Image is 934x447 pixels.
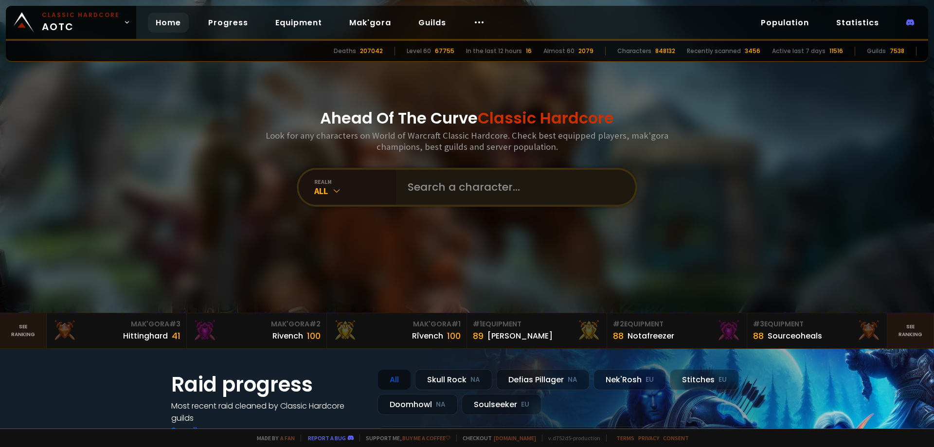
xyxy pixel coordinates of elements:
small: Classic Hardcore [42,11,120,19]
a: Mak'Gora#2Rivench100 [187,313,327,348]
span: # 2 [613,319,624,329]
div: 89 [473,329,484,342]
a: Mak'Gora#1Rîvench100 [327,313,467,348]
a: Progress [200,13,256,33]
a: Mak'gora [341,13,399,33]
div: Equipment [473,319,601,329]
div: Notafreezer [628,330,674,342]
span: # 3 [169,319,180,329]
div: 100 [307,329,321,342]
span: Made by [251,434,295,442]
h4: Most recent raid cleaned by Classic Hardcore guilds [171,400,366,424]
a: Guilds [411,13,454,33]
div: 100 [447,329,461,342]
h3: Look for any characters on World of Warcraft Classic Hardcore. Check best equipped players, mak'g... [262,130,672,152]
div: In the last 12 hours [466,47,522,55]
div: 88 [613,329,624,342]
div: Defias Pillager [496,369,590,390]
span: Support me, [359,434,450,442]
a: Seeranking [887,313,934,348]
small: NA [436,400,446,410]
small: NA [568,375,577,385]
input: Search a character... [402,170,624,205]
a: Mak'Gora#3Hittinghard41 [47,313,187,348]
div: 7538 [890,47,904,55]
div: Doomhowl [377,394,458,415]
a: Consent [663,434,689,442]
div: Recently scanned [687,47,741,55]
div: Almost 60 [543,47,575,55]
h1: Raid progress [171,369,366,400]
div: Skull Rock [415,369,492,390]
div: Mak'Gora [333,319,461,329]
div: 67755 [435,47,454,55]
div: Stitches [670,369,739,390]
div: 88 [753,329,764,342]
span: # 3 [753,319,764,329]
span: Checkout [456,434,536,442]
a: #2Equipment88Notafreezer [607,313,747,348]
a: a fan [280,434,295,442]
div: 207042 [360,47,383,55]
div: Active last 7 days [772,47,826,55]
small: NA [470,375,480,385]
a: #1Equipment89[PERSON_NAME] [467,313,607,348]
div: 3456 [745,47,760,55]
div: 16 [526,47,532,55]
a: Terms [616,434,634,442]
span: Classic Hardcore [478,107,614,129]
span: v. d752d5 - production [542,434,600,442]
div: Characters [617,47,651,55]
div: Nek'Rosh [593,369,666,390]
div: 848132 [655,47,675,55]
span: AOTC [42,11,120,34]
div: [PERSON_NAME] [487,330,553,342]
div: realm [314,178,396,185]
div: Guilds [867,47,886,55]
div: All [314,185,396,197]
div: Rivench [272,330,303,342]
div: Soulseeker [462,394,541,415]
span: # 1 [451,319,461,329]
a: Buy me a coffee [402,434,450,442]
div: Mak'Gora [53,319,180,329]
small: EU [718,375,727,385]
a: See all progress [171,425,234,436]
div: Equipment [753,319,881,329]
a: Home [148,13,189,33]
a: Classic HardcoreAOTC [6,6,136,39]
small: EU [646,375,654,385]
a: #3Equipment88Sourceoheals [747,313,887,348]
h1: Ahead Of The Curve [320,107,614,130]
div: Deaths [334,47,356,55]
div: Rîvench [412,330,443,342]
a: Statistics [828,13,887,33]
div: All [377,369,411,390]
div: Mak'Gora [193,319,321,329]
div: Equipment [613,319,741,329]
a: Equipment [268,13,330,33]
div: 11516 [829,47,843,55]
span: # 2 [309,319,321,329]
a: [DOMAIN_NAME] [494,434,536,442]
small: EU [521,400,529,410]
span: # 1 [473,319,482,329]
a: Population [753,13,817,33]
div: Sourceoheals [768,330,822,342]
div: Hittinghard [123,330,168,342]
a: Privacy [638,434,659,442]
div: Level 60 [407,47,431,55]
a: Report a bug [308,434,346,442]
div: 2079 [578,47,593,55]
div: 41 [172,329,180,342]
